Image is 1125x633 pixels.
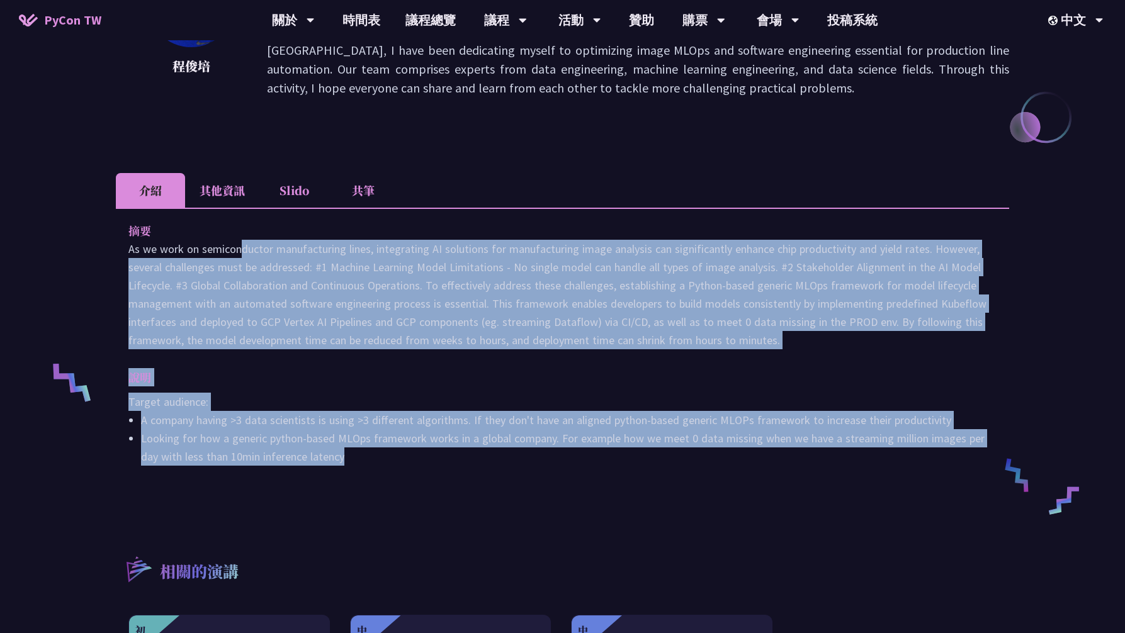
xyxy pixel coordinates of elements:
img: Home icon of PyCon TW 2025 [19,14,38,26]
p: 摘要 [128,221,971,240]
p: Target audience: [128,393,997,411]
img: r3.8d01567.svg [108,538,169,599]
p: 相關的演講 [160,560,239,585]
li: 介紹 [116,173,185,208]
li: 共筆 [329,173,398,208]
p: 程俊培 [147,57,235,76]
li: 其他資訊 [185,173,259,208]
p: 說明 [128,368,971,386]
p: As we work on semiconductor manufacturing lines, integrating AI solutions for manufacturing image... [128,240,997,349]
span: PyCon TW [44,11,101,30]
li: Looking for how a generic python-based MLOps framework works in a global company. For example how... [141,429,997,466]
a: PyCon TW [6,4,114,36]
li: Slido [259,173,329,208]
li: A company having >3 data scientists is using >3 different algorithms. If they don't have an align... [141,411,997,429]
img: Locale Icon [1048,16,1061,25]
